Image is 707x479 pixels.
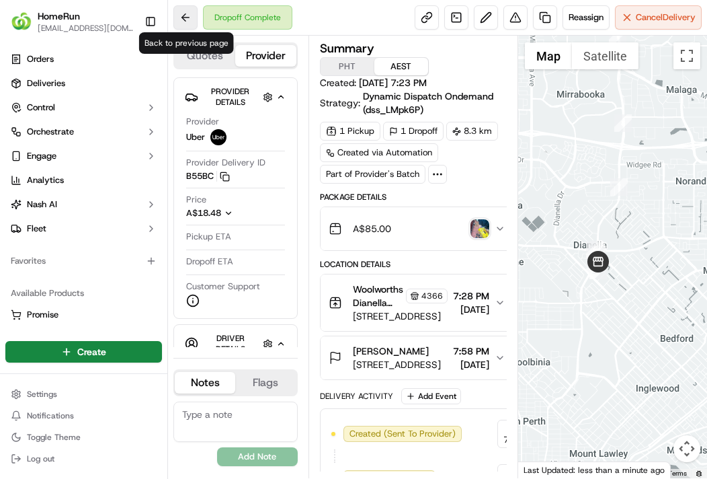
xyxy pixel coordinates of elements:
span: Provider [186,116,219,128]
div: 5 [587,256,604,274]
div: Available Products [5,283,162,304]
span: A$85.00 [353,222,391,235]
span: Provider Details [211,86,249,108]
a: Terms (opens in new tab) [668,470,687,477]
button: Promise [5,304,162,326]
span: 4366 [421,291,443,301]
button: Reassign [563,5,610,30]
span: Create [77,345,106,359]
button: Driver Details [185,330,286,357]
h3: Summary [320,42,374,54]
a: Deliveries [5,73,162,94]
button: Woolworths Dianella Manager Manager4366[STREET_ADDRESS]7:28 PM[DATE] [321,274,513,331]
div: 7 [610,178,628,196]
button: Provider [235,45,296,67]
span: [STREET_ADDRESS] [353,309,448,323]
button: Quotes [175,45,235,67]
img: photo_proof_of_delivery image [470,219,489,238]
span: Promise [27,309,58,321]
img: uber-new-logo.jpeg [210,129,226,145]
a: Orders [5,48,162,70]
div: 1 Pickup [320,122,380,141]
div: Strategy: [320,89,514,116]
span: Nash AI [27,198,57,211]
div: Location Details [320,259,514,270]
span: Price [186,194,206,206]
span: Customer Support [186,281,260,293]
span: Analytics [27,174,64,186]
div: Last Updated: less than a minute ago [518,462,671,478]
span: Pickup ETA [186,231,231,243]
span: [DATE] [453,358,489,371]
div: Back to previous page [139,32,234,54]
a: Report errors in the road map or imagery to Google [695,470,703,478]
div: 8.3 km [446,122,498,141]
span: Fleet [27,223,46,235]
button: Flags [235,372,296,394]
button: [PERSON_NAME][STREET_ADDRESS]7:58 PM[DATE] [321,336,513,379]
a: Promise [11,309,157,321]
button: PHT [321,58,374,75]
button: CancelDelivery [615,5,702,30]
a: Created via Automation [320,143,438,162]
span: Control [27,102,55,114]
div: 8 [614,114,632,132]
span: Notifications [27,410,74,421]
button: Toggle fullscreen view [673,42,700,69]
button: B55BC [186,170,230,182]
a: Dynamic Dispatch Ondemand (dss_LMpk6P) [363,89,514,116]
span: [PERSON_NAME] [353,344,429,358]
span: 7:58 PM [453,344,489,358]
span: Orders [27,53,54,65]
button: HomeRunHomeRun[EMAIL_ADDRESS][DOMAIN_NAME] [5,5,139,38]
button: [EMAIL_ADDRESS][DOMAIN_NAME] [38,23,134,34]
span: Reassign [569,11,604,24]
button: Settings [5,385,162,404]
span: Log out [27,453,54,464]
span: Cancel Delivery [636,11,696,24]
button: Notes [175,372,235,394]
div: Delivery Activity [320,391,393,402]
div: 1 [588,242,606,260]
button: Map camera controls [673,435,700,462]
span: Created (Sent To Provider) [349,428,456,440]
button: A$18.48 [186,207,304,219]
button: Nash AI [5,194,162,215]
span: Engage [27,150,56,162]
span: [DATE] 7:23 PM [359,77,427,89]
button: Fleet [5,218,162,239]
button: Provider Details [185,83,286,110]
button: Toggle Theme [5,428,162,447]
div: Package Details [320,192,514,202]
span: Dropoff ETA [186,256,233,268]
button: Log out [5,449,162,468]
a: Open this area in Google Maps (opens a new window) [522,461,566,478]
span: Woolworths Dianella Manager Manager [353,283,403,309]
button: Add Event [401,388,461,404]
span: A$18.48 [186,207,221,219]
span: Uber [186,131,205,143]
button: Orchestrate [5,121,162,143]
span: Deliveries [27,77,65,89]
button: HomeRun [38,9,80,23]
span: Created: [320,76,427,89]
span: Settings [27,389,57,400]
button: Show satellite imagery [572,42,638,69]
a: Analytics [5,170,162,191]
span: Toggle Theme [27,432,81,443]
span: Dynamic Dispatch Ondemand (dss_LMpk6P) [363,89,506,116]
span: 7:23 PM AEST [503,434,560,446]
span: Provider Delivery ID [186,157,265,169]
div: 9 [609,27,626,44]
button: Control [5,97,162,118]
div: 1 Dropoff [383,122,444,141]
span: [DATE] [453,303,489,316]
div: 2 [589,246,606,263]
button: Engage [5,145,162,167]
div: Favorites [5,250,162,272]
button: Notifications [5,406,162,425]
